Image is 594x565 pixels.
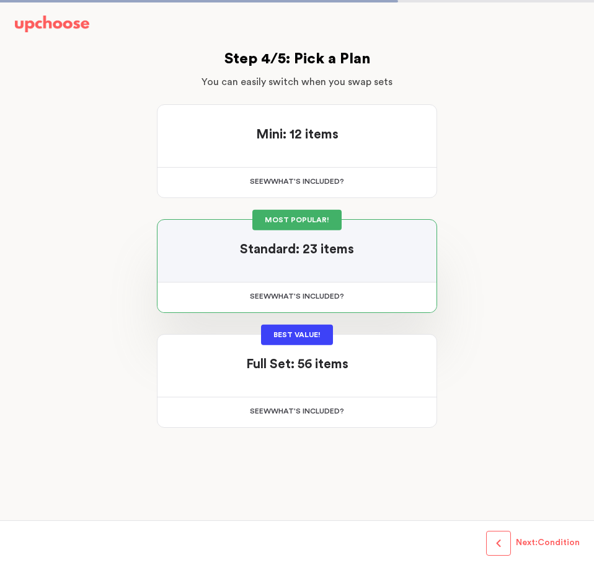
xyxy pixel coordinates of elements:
[157,397,437,427] div: hat's included
[271,290,278,302] span: W
[264,290,271,302] span: w
[264,405,271,417] span: w
[271,405,278,417] span: W
[250,175,264,188] span: See
[538,538,580,548] p: Condition
[271,175,278,188] span: W
[15,16,89,33] img: UpChoose
[340,175,344,188] span: ?
[15,16,89,38] a: UpChoose
[224,52,370,66] span: Step 4/5: Pick a Plan
[246,358,348,371] strong: Full Set: 56 items
[157,282,437,312] div: hat's included
[340,405,344,417] span: ?
[157,168,437,197] div: hat's included
[256,128,339,141] strong: Mini: 12 items
[202,77,392,87] span: You can easily switch when you swap sets
[252,210,342,230] div: MOST POPULAR!
[264,175,271,188] span: w
[340,290,344,302] span: ?
[516,531,580,556] button: Next:Condition
[250,405,264,417] span: See
[261,325,333,345] div: BEST VALUE!
[250,290,264,302] span: See
[240,243,354,256] strong: Standard: 23 items
[516,538,580,548] span: Next:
